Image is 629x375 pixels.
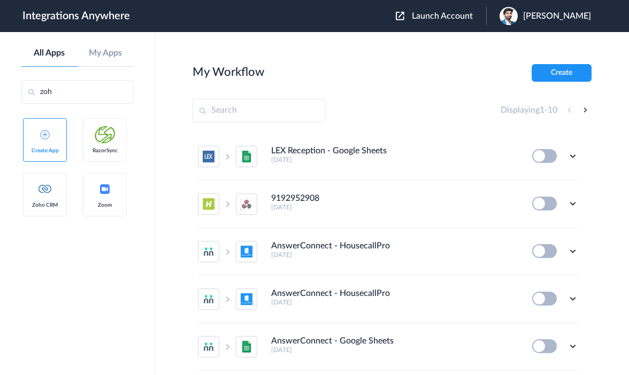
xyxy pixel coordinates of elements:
[548,106,557,114] span: 10
[501,105,557,115] h4: Displaying -
[28,202,62,208] span: Zoho CRM
[21,48,78,58] a: All Apps
[39,183,51,196] img: zoho-logo.svg
[271,346,518,354] h5: [DATE]
[396,12,404,20] img: launch-acct-icon.svg
[271,299,518,306] h5: [DATE]
[21,80,133,104] input: Search by name
[532,64,592,82] button: Create
[94,124,116,145] img: Razor_Sync.png
[396,11,486,21] button: Launch Account
[500,7,518,25] img: e289923a-bff6-4d96-a5e5-d5ac31d2f97f.png
[193,99,325,122] input: Search
[88,147,121,154] span: RazorSync
[271,251,518,259] h5: [DATE]
[28,147,62,154] span: Create App
[523,11,591,21] span: [PERSON_NAME]
[271,156,518,163] h5: [DATE]
[271,336,394,346] h4: AnswerConnect - Google Sheets
[271,288,390,299] h4: AnswerConnect - HousecallPro
[98,183,111,196] img: zoom-logo.svg
[22,10,130,22] h1: Integrations Anywhere
[412,12,473,20] span: Launch Account
[193,65,264,79] h2: My Workflow
[271,146,387,156] h4: LEX Reception - Google Sheets
[78,48,134,58] a: My Apps
[271,193,319,204] h4: 9192952908
[88,202,121,208] span: Zoom
[540,106,544,114] span: 1
[271,241,390,251] h4: AnswerConnect - HousecallPro
[40,130,50,139] img: add-icon.svg
[271,204,518,211] h5: [DATE]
